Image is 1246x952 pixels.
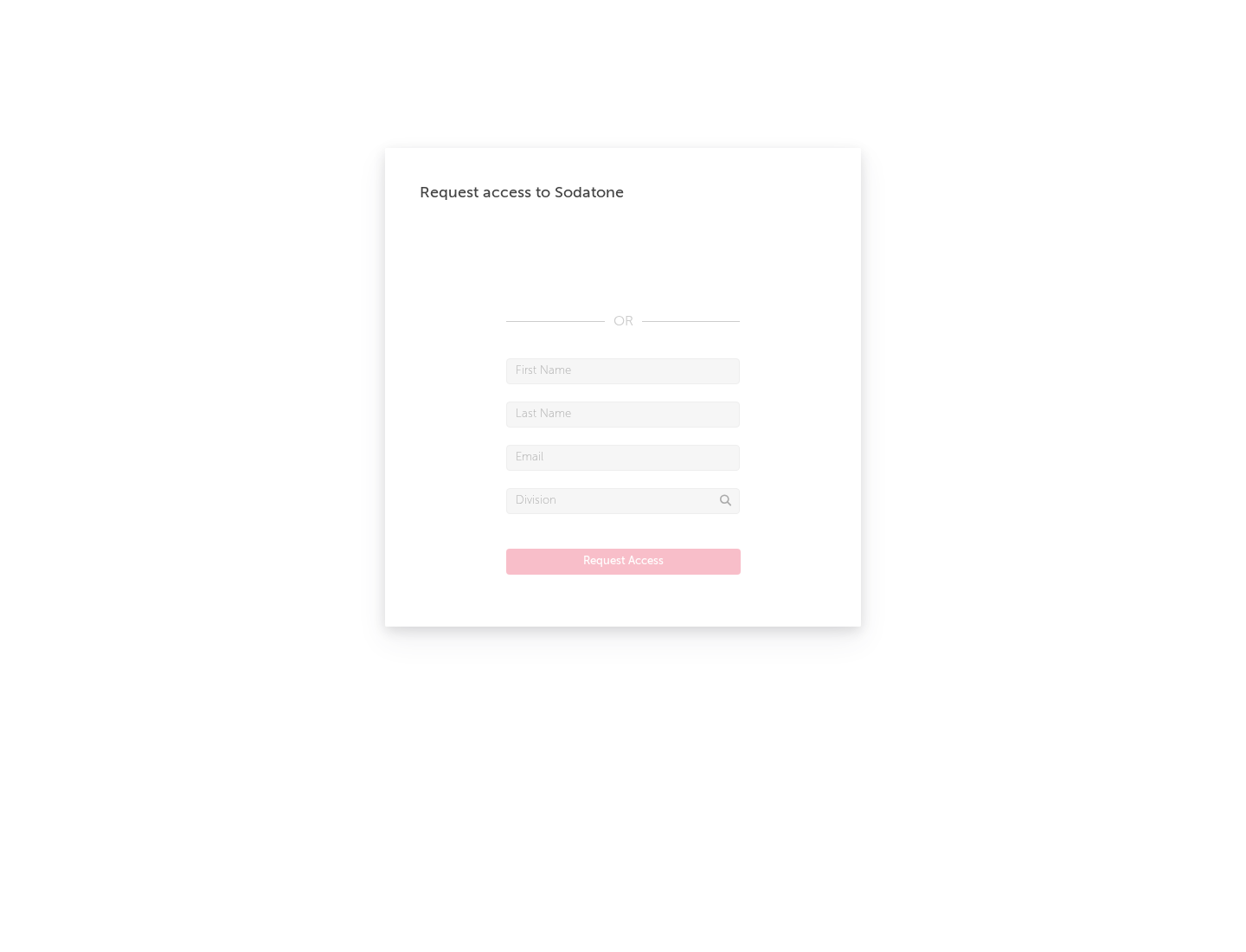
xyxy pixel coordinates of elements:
div: Request access to Sodatone [420,183,826,203]
input: Last Name [506,402,740,428]
div: OR [506,312,740,332]
input: First Name [506,358,740,384]
button: Request Access [506,549,741,575]
input: Email [506,445,740,471]
input: Division [506,488,740,514]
